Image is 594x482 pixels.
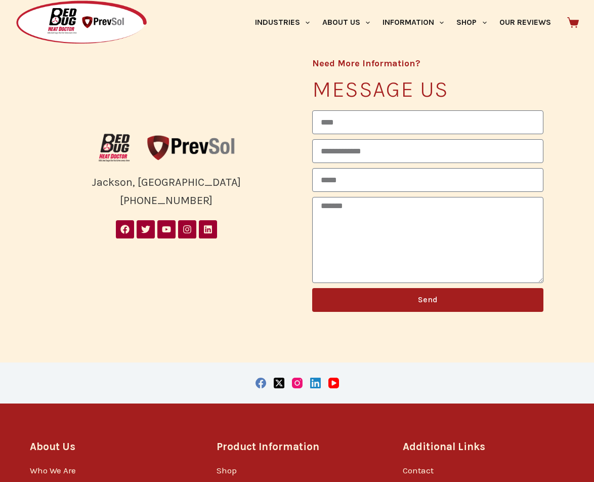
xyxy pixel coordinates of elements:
[312,288,543,312] button: Send
[30,465,76,475] a: Who We Are
[328,378,339,388] a: YouTube
[312,59,543,68] h4: Need More Information?
[292,378,303,388] a: Instagram
[30,439,191,455] h3: About Us
[403,439,564,455] h3: Additional Links
[217,465,237,475] a: Shop
[256,378,266,388] a: Facebook
[217,439,378,455] h3: Product Information
[274,378,284,388] a: X (Twitter)
[403,465,434,475] a: Contact
[312,78,543,100] h3: Message us
[312,110,543,317] form: General Contact Form
[51,173,282,210] div: Jackson, [GEOGRAPHIC_DATA] [PHONE_NUMBER]
[310,378,321,388] a: LinkedIn
[418,296,438,304] span: Send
